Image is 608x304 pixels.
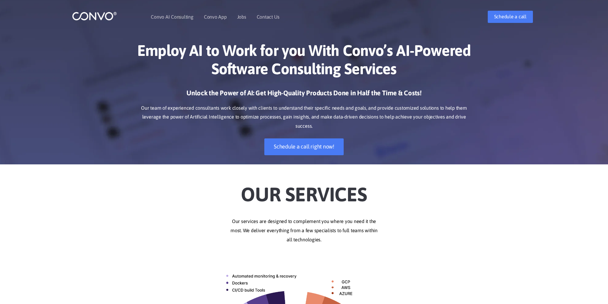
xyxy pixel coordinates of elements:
[488,11,533,23] a: Schedule a call
[135,41,473,82] h1: Employ AI to Work for you With Convo’s AI-Powered Software Consulting Services
[151,14,193,19] a: Convo AI Consulting
[135,174,473,208] h2: Our Services
[135,89,473,102] h3: Unlock the Power of AI: Get High-Quality Products Done in Half the Time & Costs!
[135,217,473,244] p: Our services are designed to complement you where you need it the most. We deliver everything fro...
[257,14,280,19] a: Contact Us
[72,11,117,21] img: logo_1.png
[135,104,473,131] p: Our team of experienced consultants work closely with clients to understand their specific needs ...
[237,14,246,19] a: Jobs
[204,14,227,19] a: Convo App
[264,138,344,155] a: Schedule a call right now!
